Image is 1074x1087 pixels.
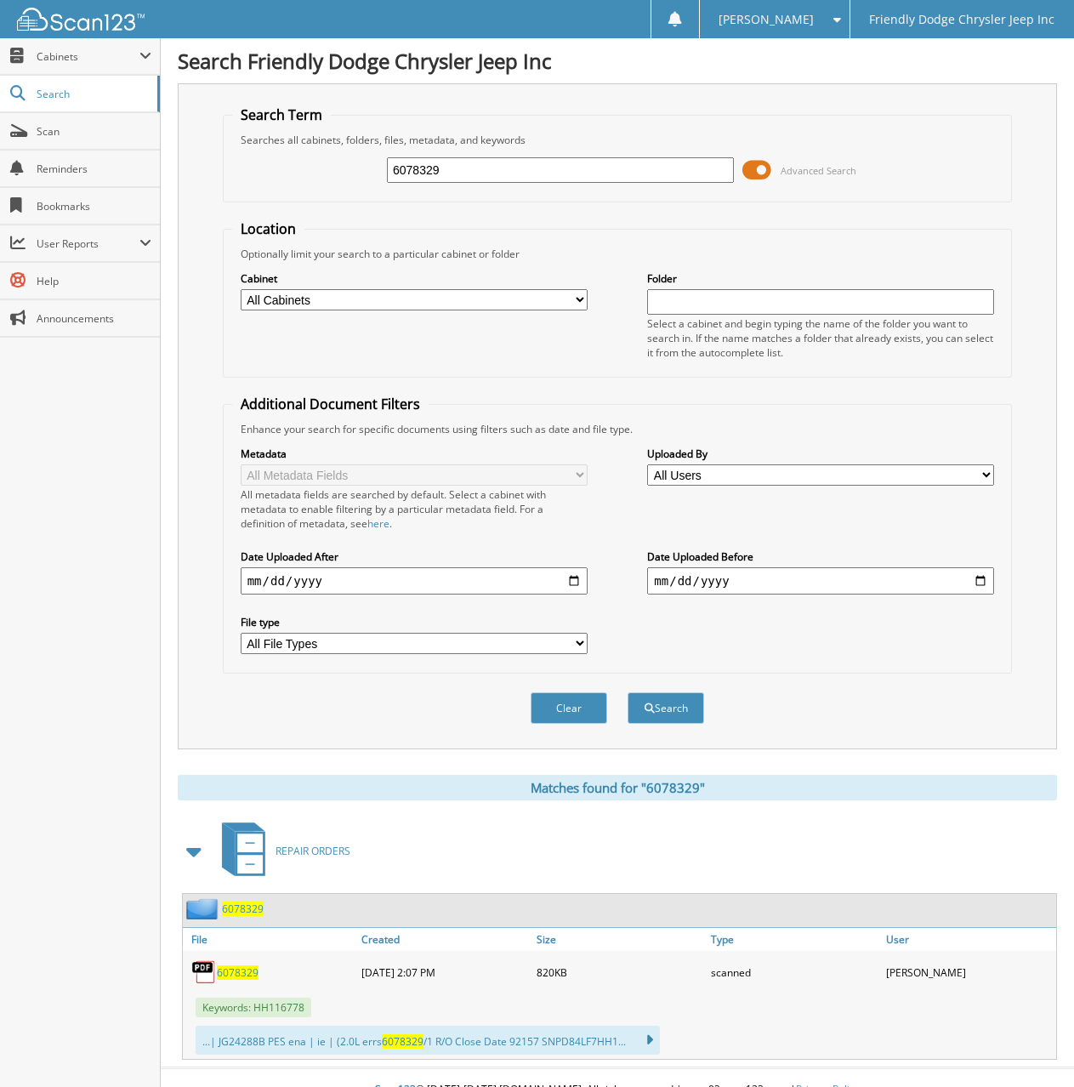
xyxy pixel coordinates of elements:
input: end [647,567,994,595]
button: Clear [531,692,607,724]
h1: Search Friendly Dodge Chrysler Jeep Inc [178,47,1057,75]
span: Search [37,87,149,101]
span: Advanced Search [781,164,856,177]
div: ...| JG24288B PES ena | ie | (2.0L errs /1 R/O Close Date 92157 SNPD84LF7HH1... [196,1026,660,1055]
a: here [367,516,389,531]
div: [DATE] 2:07 PM [357,955,531,989]
img: folder2.png [186,898,222,919]
div: Matches found for "6078329" [178,775,1057,800]
div: All metadata fields are searched by default. Select a cabinet with metadata to enable filtering b... [241,487,588,531]
a: Size [532,928,707,951]
label: Cabinet [241,271,588,286]
span: Bookmarks [37,199,151,213]
span: Announcements [37,311,151,326]
div: scanned [707,955,881,989]
legend: Location [232,219,304,238]
legend: Additional Document Filters [232,395,429,413]
legend: Search Term [232,105,331,124]
div: Enhance your search for specific documents using filters such as date and file type. [232,422,1003,436]
a: Created [357,928,531,951]
a: 6078329 [222,902,264,916]
label: Metadata [241,447,588,461]
div: [PERSON_NAME] [882,955,1056,989]
label: File type [241,615,588,629]
img: PDF.png [191,959,217,985]
div: Optionally limit your search to a particular cabinet or folder [232,247,1003,261]
label: Date Uploaded Before [647,549,994,564]
div: Select a cabinet and begin typing the name of the folder you want to search in. If the name match... [647,316,994,360]
span: Help [37,274,151,288]
div: 820KB [532,955,707,989]
a: Type [707,928,881,951]
span: REPAIR ORDERS [276,844,350,858]
a: File [183,928,357,951]
label: Date Uploaded After [241,549,588,564]
span: [PERSON_NAME] [719,14,814,25]
img: scan123-logo-white.svg [17,8,145,31]
span: User Reports [37,236,139,251]
a: User [882,928,1056,951]
span: 6078329 [382,1034,423,1049]
a: 6078329 [217,965,259,980]
label: Uploaded By [647,447,994,461]
span: Friendly Dodge Chrysler Jeep Inc [869,14,1054,25]
span: Keywords: HH116778 [196,998,311,1017]
span: Scan [37,124,151,139]
a: REPAIR ORDERS [212,817,350,885]
label: Folder [647,271,994,286]
div: Searches all cabinets, folders, files, metadata, and keywords [232,133,1003,147]
span: Reminders [37,162,151,176]
button: Search [628,692,704,724]
input: start [241,567,588,595]
span: Cabinets [37,49,139,64]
